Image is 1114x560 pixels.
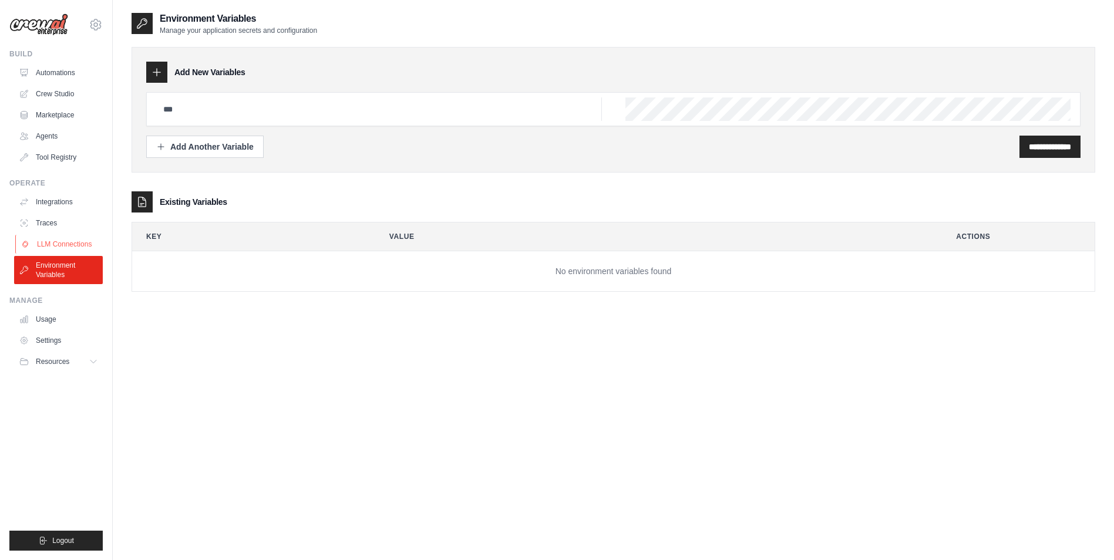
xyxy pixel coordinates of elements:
[132,222,366,251] th: Key
[14,127,103,146] a: Agents
[160,196,227,208] h3: Existing Variables
[9,178,103,188] div: Operate
[15,235,104,254] a: LLM Connections
[156,141,254,153] div: Add Another Variable
[9,49,103,59] div: Build
[9,296,103,305] div: Manage
[160,12,317,26] h2: Environment Variables
[14,331,103,350] a: Settings
[52,536,74,545] span: Logout
[375,222,933,251] th: Value
[14,106,103,124] a: Marketplace
[14,256,103,284] a: Environment Variables
[14,214,103,232] a: Traces
[174,66,245,78] h3: Add New Variables
[132,251,1095,292] td: No environment variables found
[9,14,68,36] img: Logo
[160,26,317,35] p: Manage your application secrets and configuration
[942,222,1095,251] th: Actions
[14,85,103,103] a: Crew Studio
[146,136,264,158] button: Add Another Variable
[36,357,69,366] span: Resources
[14,63,103,82] a: Automations
[14,148,103,167] a: Tool Registry
[14,310,103,329] a: Usage
[9,531,103,551] button: Logout
[14,193,103,211] a: Integrations
[14,352,103,371] button: Resources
